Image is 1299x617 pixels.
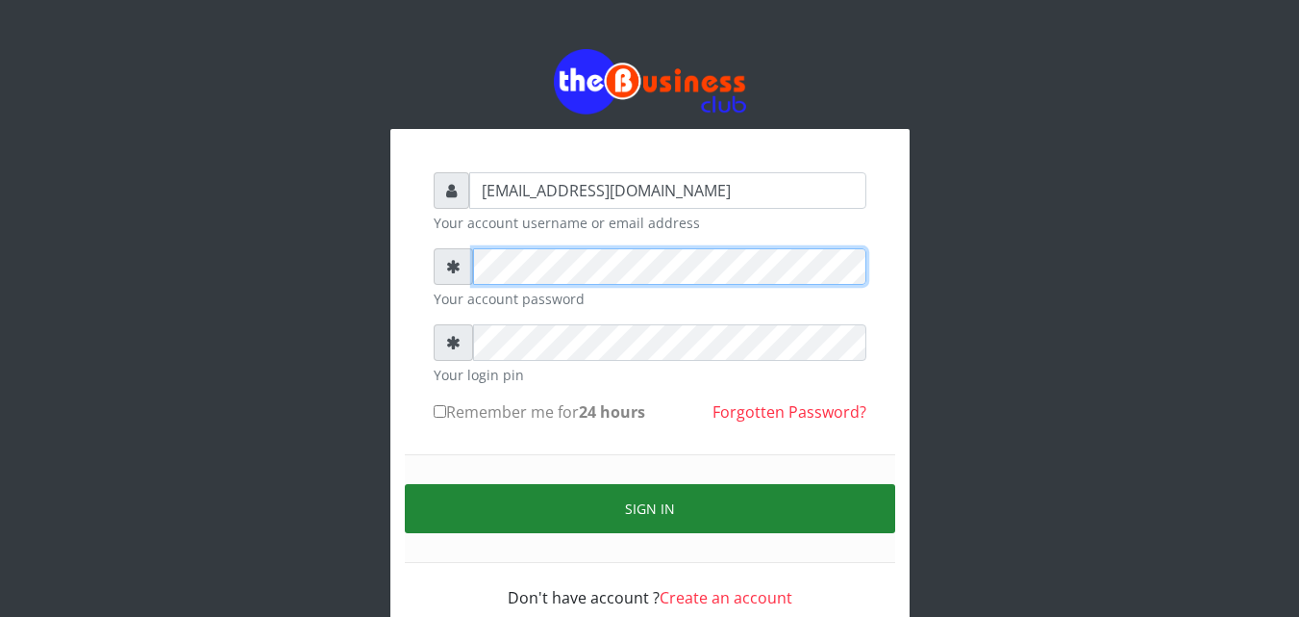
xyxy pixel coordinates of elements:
[469,172,866,209] input: Username or email address
[660,587,792,608] a: Create an account
[434,213,866,233] small: Your account username or email address
[434,289,866,309] small: Your account password
[434,405,446,418] input: Remember me for24 hours
[434,400,645,424] label: Remember me for
[434,365,866,385] small: Your login pin
[579,401,645,423] b: 24 hours
[434,563,866,609] div: Don't have account ?
[405,484,895,533] button: Sign in
[712,401,866,423] a: Forgotten Password?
